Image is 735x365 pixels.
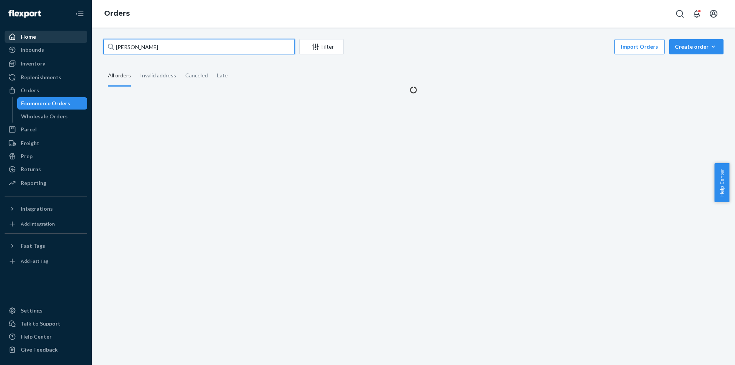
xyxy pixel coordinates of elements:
a: Talk to Support [5,318,87,330]
a: Home [5,31,87,43]
div: Reporting [21,179,46,187]
div: Talk to Support [21,320,60,327]
a: Orders [5,84,87,97]
div: Inventory [21,60,45,67]
button: Filter [299,39,344,54]
img: Flexport logo [8,10,41,18]
a: Add Integration [5,218,87,230]
a: Replenishments [5,71,87,83]
div: Settings [21,307,42,314]
a: Help Center [5,331,87,343]
div: Add Integration [21,221,55,227]
div: Parcel [21,126,37,133]
a: Ecommerce Orders [17,97,88,110]
a: Inbounds [5,44,87,56]
div: Home [21,33,36,41]
button: Give Feedback [5,344,87,356]
div: All orders [108,65,131,87]
div: Invalid address [140,65,176,85]
a: Add Fast Tag [5,255,87,267]
button: Fast Tags [5,240,87,252]
button: Integrations [5,203,87,215]
div: Give Feedback [21,346,58,354]
button: Open Search Box [672,6,688,21]
button: Import Orders [614,39,665,54]
div: Inbounds [21,46,44,54]
a: Orders [104,9,130,18]
div: Canceled [185,65,208,85]
div: Freight [21,139,39,147]
div: Returns [21,165,41,173]
a: Reporting [5,177,87,189]
a: Returns [5,163,87,175]
button: Open account menu [706,6,721,21]
a: Inventory [5,57,87,70]
div: Wholesale Orders [21,113,68,120]
button: Create order [669,39,724,54]
div: Help Center [21,333,52,340]
div: Late [217,65,228,85]
a: Prep [5,150,87,162]
input: Search orders [103,39,295,54]
div: Fast Tags [21,242,45,250]
ol: breadcrumbs [98,3,136,25]
a: Parcel [5,123,87,136]
div: Ecommerce Orders [21,100,70,107]
div: Prep [21,152,33,160]
a: Freight [5,137,87,149]
button: Close Navigation [72,6,87,21]
div: Add Fast Tag [21,258,48,264]
div: Filter [300,43,343,51]
a: Wholesale Orders [17,110,88,123]
div: Orders [21,87,39,94]
button: Open notifications [689,6,704,21]
div: Integrations [21,205,53,213]
div: Replenishments [21,74,61,81]
a: Settings [5,304,87,317]
div: Create order [675,43,718,51]
button: Help Center [714,163,729,202]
